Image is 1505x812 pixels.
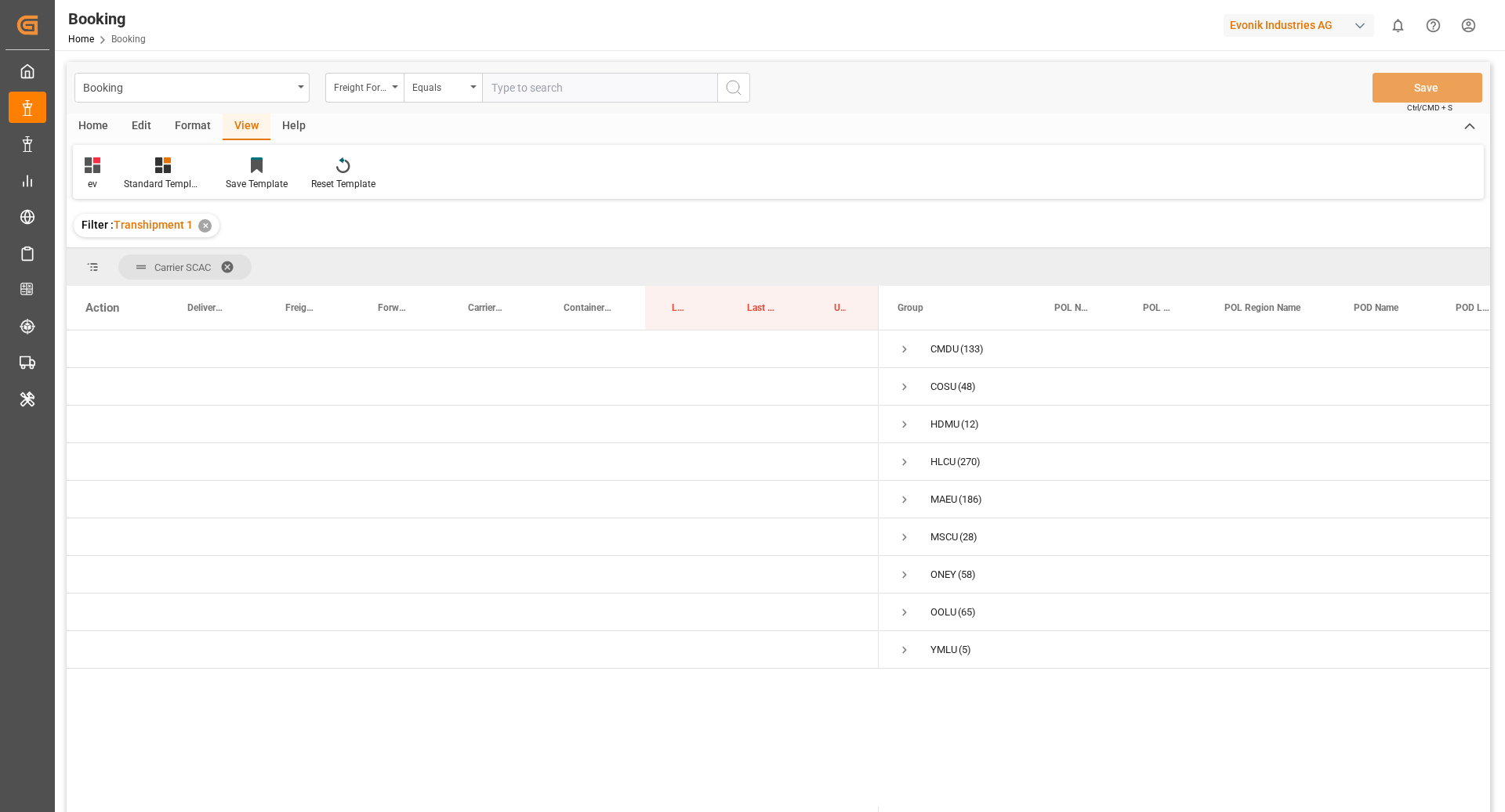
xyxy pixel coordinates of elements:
[1416,8,1451,43] button: Help Center
[67,556,879,594] div: Press SPACE to select this row.
[1407,102,1452,114] span: Ctrl/CMD + S
[564,302,612,313] span: Container No.
[270,114,317,140] div: Help
[67,114,120,140] div: Home
[67,481,879,518] div: Press SPACE to select this row.
[404,73,482,103] button: open menu
[226,177,288,191] div: Save Template
[1054,302,1091,313] span: POL Name
[67,330,879,368] div: Press SPACE to select this row.
[930,331,959,367] div: CMDU
[747,302,774,313] span: Last Opened By
[961,406,979,442] span: (12)
[325,73,404,103] button: open menu
[311,177,375,191] div: Reset Template
[959,632,971,668] span: (5)
[67,518,879,556] div: Press SPACE to select this row.
[83,77,292,96] div: Booking
[930,594,956,630] div: OOLU
[1224,302,1300,313] span: POL Region Name
[959,482,982,518] span: (186)
[378,302,408,313] span: Forwarder Name
[1373,73,1482,103] button: Save
[412,77,466,95] div: Equals
[223,114,270,140] div: View
[68,34,94,45] a: Home
[82,218,114,231] span: Filter :
[717,73,750,103] button: search button
[67,594,879,631] div: Press SPACE to select this row.
[898,302,923,313] span: Group
[124,177,202,191] div: Standard Templates
[1224,10,1380,40] button: Evonik Industries AG
[68,7,146,31] div: Booking
[67,443,879,481] div: Press SPACE to select this row.
[930,406,959,442] div: HDMU
[834,302,846,313] span: Update Last Opened By
[930,557,956,593] div: ONEY
[958,369,976,405] span: (48)
[930,632,957,668] div: YMLU
[163,114,223,140] div: Format
[1380,8,1416,43] button: show 0 new notifications
[958,557,976,593] span: (58)
[930,519,958,555] div: MSCU
[334,77,387,95] div: Freight Forwarder's Reference No.
[468,302,504,313] span: Carrier Booking No.
[285,302,318,313] span: Freight Forwarder's Reference No.
[1224,14,1374,37] div: Evonik Industries AG
[960,331,984,367] span: (133)
[187,302,226,313] span: Delivery No.
[672,302,687,313] span: Last Opened Date
[1143,302,1173,313] span: POL Locode
[957,444,981,480] span: (270)
[930,369,956,405] div: COSU
[198,219,212,233] div: ✕
[114,218,193,231] span: Transhipment 1
[958,594,976,630] span: (65)
[1354,302,1398,313] span: POD Name
[959,519,977,555] span: (28)
[85,301,119,315] div: Action
[67,631,879,669] div: Press SPACE to select this row.
[85,177,100,191] div: ev
[930,482,957,518] div: MAEU
[74,73,310,103] button: open menu
[482,73,717,103] input: Type to search
[67,368,879,406] div: Press SPACE to select this row.
[930,444,956,480] div: HLCU
[154,262,211,273] span: Carrier SCAC
[1456,302,1492,313] span: POD Locode
[67,406,879,443] div: Press SPACE to select this row.
[120,114,163,140] div: Edit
